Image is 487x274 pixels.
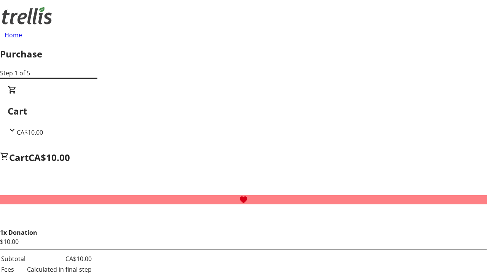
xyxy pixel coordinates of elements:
[9,151,29,164] span: Cart
[27,254,92,264] td: CA$10.00
[29,151,70,164] span: CA$10.00
[1,254,26,264] td: Subtotal
[8,104,479,118] h2: Cart
[8,85,479,137] div: CartCA$10.00
[17,128,43,137] span: CA$10.00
